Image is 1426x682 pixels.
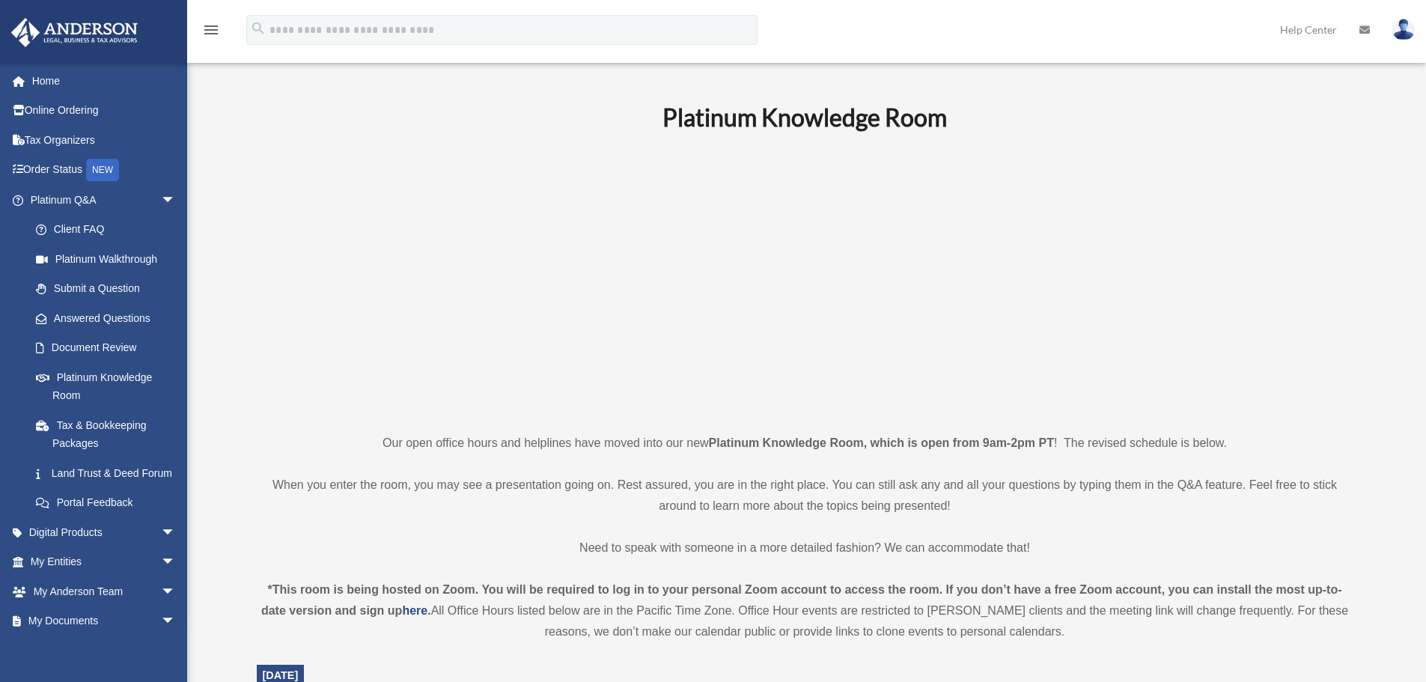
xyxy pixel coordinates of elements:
[257,475,1353,517] p: When you enter the room, you may see a presentation going on. Rest assured, you are in the right ...
[21,303,198,333] a: Answered Questions
[261,583,1342,617] strong: *This room is being hosted on Zoom. You will be required to log in to your personal Zoom account ...
[21,244,198,274] a: Platinum Walkthrough
[161,185,191,216] span: arrow_drop_down
[21,410,198,458] a: Tax & Bookkeeping Packages
[21,274,198,304] a: Submit a Question
[21,362,191,410] a: Platinum Knowledge Room
[263,669,299,681] span: [DATE]
[10,185,198,215] a: Platinum Q&Aarrow_drop_down
[161,517,191,548] span: arrow_drop_down
[10,547,198,577] a: My Entitiesarrow_drop_down
[257,538,1353,558] p: Need to speak with someone in a more detailed fashion? We can accommodate that!
[250,20,266,37] i: search
[21,333,198,363] a: Document Review
[21,488,198,518] a: Portal Feedback
[1392,19,1415,40] img: User Pic
[161,606,191,637] span: arrow_drop_down
[161,576,191,607] span: arrow_drop_down
[580,152,1029,405] iframe: 231110_Toby_KnowledgeRoom
[21,215,198,245] a: Client FAQ
[662,103,947,132] b: Platinum Knowledge Room
[7,18,142,47] img: Anderson Advisors Platinum Portal
[10,96,198,126] a: Online Ordering
[257,579,1353,642] div: All Office Hours listed below are in the Pacific Time Zone. Office Hour events are restricted to ...
[402,604,427,617] a: here
[86,159,119,181] div: NEW
[10,155,198,186] a: Order StatusNEW
[10,517,198,547] a: Digital Productsarrow_drop_down
[427,604,430,617] strong: .
[202,26,220,39] a: menu
[709,436,1054,449] strong: Platinum Knowledge Room, which is open from 9am-2pm PT
[21,458,198,488] a: Land Trust & Deed Forum
[10,576,198,606] a: My Anderson Teamarrow_drop_down
[202,21,220,39] i: menu
[161,547,191,578] span: arrow_drop_down
[10,606,198,636] a: My Documentsarrow_drop_down
[10,125,198,155] a: Tax Organizers
[10,66,198,96] a: Home
[257,433,1353,454] p: Our open office hours and helplines have moved into our new ! The revised schedule is below.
